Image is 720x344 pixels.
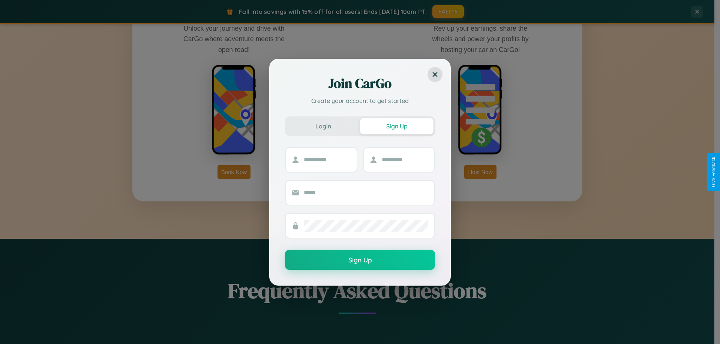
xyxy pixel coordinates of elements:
[285,74,435,92] h2: Join CarGo
[711,157,716,187] div: Give Feedback
[360,118,433,134] button: Sign Up
[286,118,360,134] button: Login
[285,250,435,270] button: Sign Up
[285,96,435,105] p: Create your account to get started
